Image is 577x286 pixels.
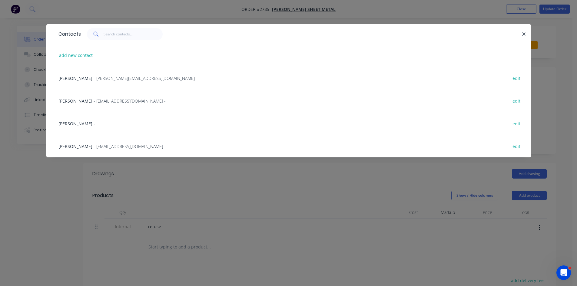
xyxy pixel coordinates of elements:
button: edit [509,142,524,150]
span: - [PERSON_NAME][EMAIL_ADDRESS][DOMAIN_NAME] - [94,75,197,81]
iframe: Intercom live chat [556,265,571,280]
span: - [EMAIL_ADDRESS][DOMAIN_NAME] - [94,98,166,104]
div: Contacts [55,25,81,44]
button: edit [509,74,524,82]
button: edit [509,97,524,105]
span: [PERSON_NAME] [58,143,92,149]
span: - [EMAIL_ADDRESS][DOMAIN_NAME] - [94,143,166,149]
input: Search contacts... [104,28,163,40]
span: - [94,121,95,127]
span: [PERSON_NAME] [58,75,92,81]
button: add new contact [56,51,96,59]
span: [PERSON_NAME] [58,98,92,104]
span: [PERSON_NAME] [58,121,92,127]
button: edit [509,119,524,127]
